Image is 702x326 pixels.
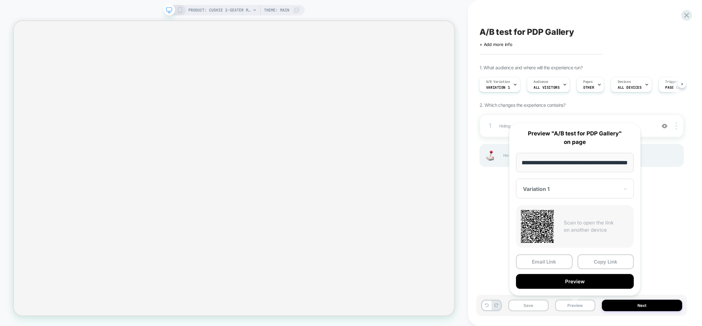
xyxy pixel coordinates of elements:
span: All Visitors [534,85,560,90]
span: Hiding : [499,122,653,130]
span: OTHER [584,85,594,90]
button: Preview [555,300,595,311]
p: Preview "A/B test for PDP Gallery" on page [516,129,634,146]
span: Trigger [665,80,678,84]
button: Email Link [516,254,573,269]
button: Copy Link [578,254,634,269]
button: Next [602,300,682,311]
span: Devices [618,80,631,84]
span: Page Load [665,85,685,90]
img: close [676,122,677,129]
span: A/B test for PDP Gallery [480,27,574,37]
button: Preview [516,274,634,289]
span: Theme: MAIN [264,5,290,15]
span: 2. Which changes the experience contains? [480,102,565,108]
button: Save [508,300,549,311]
span: Pages [584,80,593,84]
span: 1. What audience and where will the experience run? [480,65,583,70]
span: ALL DEVICES [618,85,641,90]
span: + Add more info [480,42,512,47]
span: Audience [534,80,549,84]
img: Joystick [483,151,497,161]
span: Variation 1 [486,85,510,90]
span: A/B Variation [486,80,510,84]
img: crossed eye [662,123,667,129]
div: 1 [487,120,493,132]
p: Scan to open the link on another device [564,219,629,234]
span: PRODUCT: Cushie 2-Seater Modular Sleeper Sofa [189,5,251,15]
